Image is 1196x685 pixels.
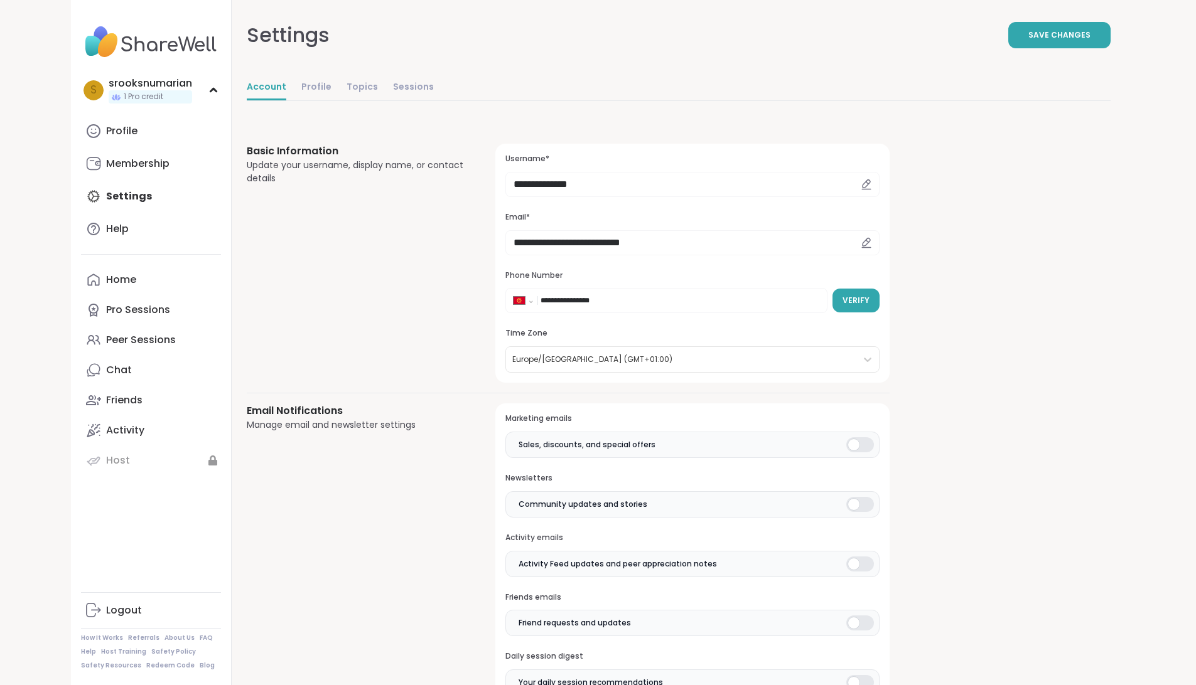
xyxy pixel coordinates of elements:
span: Friend requests and updates [519,617,631,629]
h3: Username* [505,154,879,164]
div: srooksnumarian [109,77,192,90]
img: ShareWell Nav Logo [81,20,221,64]
h3: Phone Number [505,270,879,281]
a: Chat [81,355,221,385]
div: Update your username, display name, or contact details [247,159,466,185]
h3: Email* [505,212,879,223]
div: Friends [106,393,143,407]
span: Verify [843,295,870,306]
div: Settings [247,20,330,50]
a: Referrals [128,634,159,642]
button: Verify [832,289,880,312]
div: Peer Sessions [106,333,176,347]
a: Membership [81,149,221,179]
h3: Basic Information [247,144,466,159]
span: Community updates and stories [519,499,647,510]
div: Host [106,454,130,467]
a: Sessions [393,75,434,100]
div: Chat [106,363,132,377]
a: Profile [301,75,331,100]
div: Pro Sessions [106,303,170,317]
a: Account [247,75,286,100]
a: FAQ [200,634,213,642]
a: Host [81,445,221,475]
div: Home [106,273,136,287]
div: Manage email and newsletter settings [247,418,466,432]
span: Activity Feed updates and peer appreciation notes [519,558,717,570]
div: Activity [106,423,144,437]
h3: Marketing emails [505,413,879,424]
a: About Us [164,634,195,642]
h3: Activity emails [505,533,879,543]
a: Home [81,265,221,295]
div: Logout [106,603,142,617]
h3: Daily session digest [505,651,879,662]
a: Host Training [101,647,146,656]
a: How It Works [81,634,123,642]
a: Blog [200,661,215,670]
h3: Email Notifications [247,403,466,418]
div: Membership [106,157,170,171]
a: Logout [81,595,221,625]
h3: Time Zone [505,328,879,339]
div: Profile [106,124,137,138]
span: 1 Pro credit [124,92,163,102]
a: Pro Sessions [81,295,221,325]
h3: Newsletters [505,473,879,484]
a: Friends [81,385,221,415]
a: Peer Sessions [81,325,221,355]
button: Save Changes [1008,22,1111,48]
a: Topics [347,75,378,100]
a: Profile [81,116,221,146]
a: Redeem Code [146,661,195,670]
h3: Friends emails [505,592,879,603]
div: Help [106,222,129,236]
span: s [90,82,97,98]
a: Safety Resources [81,661,141,670]
a: Help [81,214,221,244]
a: Activity [81,415,221,445]
span: Sales, discounts, and special offers [519,439,655,450]
span: Save Changes [1028,29,1091,41]
a: Safety Policy [151,647,196,656]
a: Help [81,647,96,656]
